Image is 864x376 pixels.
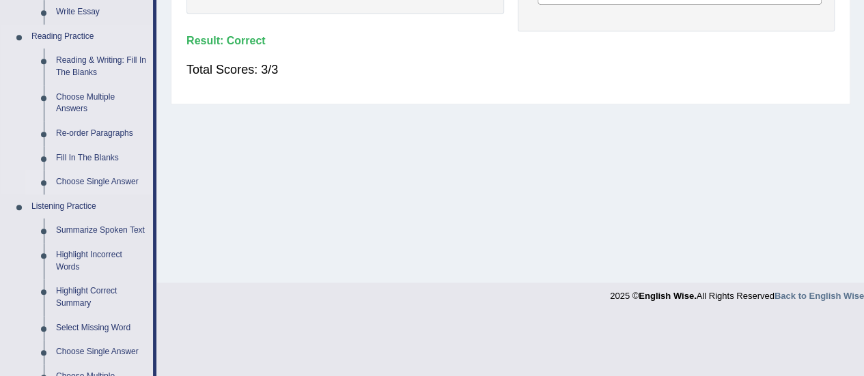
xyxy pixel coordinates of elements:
[50,218,153,243] a: Summarize Spoken Text
[50,316,153,341] a: Select Missing Word
[50,121,153,146] a: Re-order Paragraphs
[50,48,153,85] a: Reading & Writing: Fill In The Blanks
[186,53,835,86] div: Total Scores: 3/3
[186,35,835,47] h4: Result:
[50,146,153,171] a: Fill In The Blanks
[25,194,153,219] a: Listening Practice
[25,25,153,49] a: Reading Practice
[50,340,153,364] a: Choose Single Answer
[50,243,153,279] a: Highlight Incorrect Words
[50,85,153,121] a: Choose Multiple Answers
[50,170,153,194] a: Choose Single Answer
[50,279,153,315] a: Highlight Correct Summary
[610,283,864,302] div: 2025 © All Rights Reserved
[775,291,864,301] a: Back to English Wise
[639,291,696,301] strong: English Wise.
